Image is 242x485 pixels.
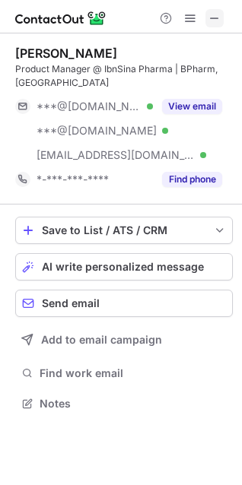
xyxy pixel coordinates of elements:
button: Send email [15,290,233,317]
span: Notes [40,397,227,411]
span: Add to email campaign [41,334,162,346]
div: [PERSON_NAME] [15,46,117,61]
button: AI write personalized message [15,253,233,281]
span: AI write personalized message [42,261,204,273]
span: ***@[DOMAIN_NAME] [37,100,142,113]
button: Find work email [15,363,233,384]
span: [EMAIL_ADDRESS][DOMAIN_NAME] [37,148,195,162]
div: Product Manager @ IbnSina Pharma | BPharm, [GEOGRAPHIC_DATA] [15,62,233,90]
img: ContactOut v5.3.10 [15,9,107,27]
button: save-profile-one-click [15,217,233,244]
button: Add to email campaign [15,326,233,353]
div: Save to List / ATS / CRM [42,224,206,236]
span: Find work email [40,366,227,380]
span: Send email [42,297,100,309]
span: ***@[DOMAIN_NAME] [37,124,157,138]
button: Reveal Button [162,172,222,187]
button: Notes [15,393,233,414]
button: Reveal Button [162,99,222,114]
